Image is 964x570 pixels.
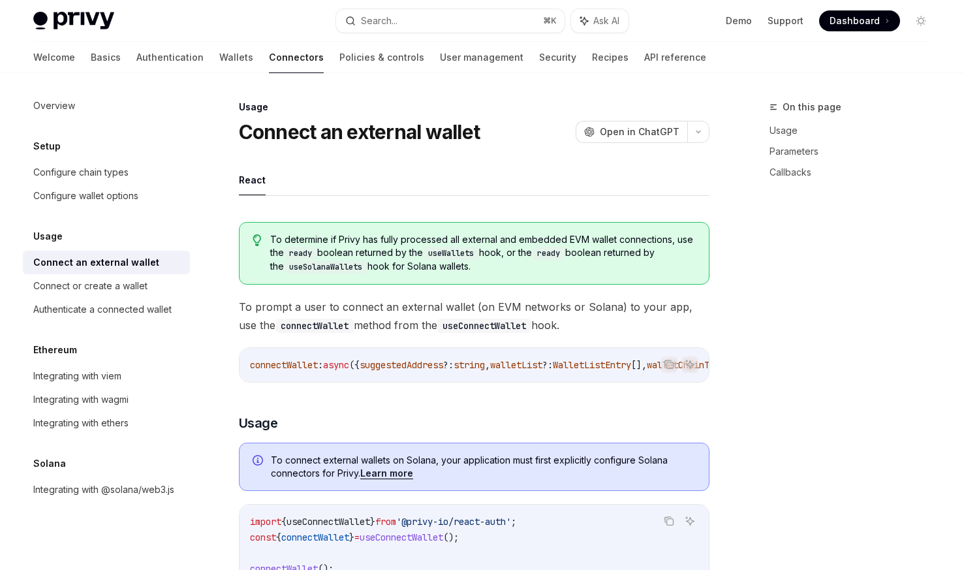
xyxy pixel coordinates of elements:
[770,141,942,162] a: Parameters
[33,456,66,471] h5: Solana
[250,516,281,528] span: import
[23,364,190,388] a: Integrating with viem
[239,120,480,144] h1: Connect an external wallet
[726,14,752,27] a: Demo
[33,392,129,407] div: Integrating with wagmi
[644,42,706,73] a: API reference
[511,516,516,528] span: ;
[770,120,942,141] a: Usage
[647,359,725,371] span: walletChainType
[23,274,190,298] a: Connect or create a wallet
[250,359,318,371] span: connectWallet
[275,319,354,333] code: connectWallet
[23,411,190,435] a: Integrating with ethers
[339,42,424,73] a: Policies & controls
[23,478,190,501] a: Integrating with @solana/web3.js
[23,388,190,411] a: Integrating with wagmi
[23,298,190,321] a: Authenticate a connected wallet
[23,161,190,184] a: Configure chain types
[910,10,931,31] button: Toggle dark mode
[443,531,459,543] span: ();
[454,359,485,371] span: string
[33,42,75,73] a: Welcome
[396,516,511,528] span: '@privy-io/react-auth'
[287,516,370,528] span: useConnectWallet
[542,359,553,371] span: ?:
[361,13,397,29] div: Search...
[681,356,698,373] button: Ask AI
[336,9,565,33] button: Search...⌘K
[269,42,324,73] a: Connectors
[323,359,349,371] span: async
[360,359,443,371] span: suggestedAddress
[33,255,159,270] div: Connect an external wallet
[819,10,900,31] a: Dashboard
[33,229,63,244] h5: Usage
[33,188,138,204] div: Configure wallet options
[631,359,647,371] span: [],
[33,278,148,294] div: Connect or create a wallet
[253,455,266,468] svg: Info
[830,14,880,27] span: Dashboard
[437,319,531,333] code: useConnectWallet
[23,251,190,274] a: Connect an external wallet
[33,138,61,154] h5: Setup
[23,184,190,208] a: Configure wallet options
[33,302,172,317] div: Authenticate a connected wallet
[136,42,204,73] a: Authentication
[284,247,317,260] code: ready
[33,12,114,30] img: light logo
[239,414,278,432] span: Usage
[681,513,698,530] button: Ask AI
[33,342,77,358] h5: Ethereum
[593,14,619,27] span: Ask AI
[360,467,413,479] a: Learn more
[553,359,631,371] span: WalletListEntry
[768,14,803,27] a: Support
[423,247,479,260] code: useWallets
[440,42,523,73] a: User management
[33,482,174,498] div: Integrating with @solana/web3.js
[281,531,349,543] span: connectWallet
[661,356,677,373] button: Copy the contents from the code block
[349,531,354,543] span: }
[485,359,490,371] span: ,
[490,359,542,371] span: walletList
[360,531,443,543] span: useConnectWallet
[276,531,281,543] span: {
[318,359,323,371] span: :
[91,42,121,73] a: Basics
[600,125,679,138] span: Open in ChatGPT
[33,415,129,431] div: Integrating with ethers
[592,42,629,73] a: Recipes
[23,94,190,118] a: Overview
[354,531,360,543] span: =
[33,368,121,384] div: Integrating with viem
[33,165,129,180] div: Configure chain types
[571,9,629,33] button: Ask AI
[271,454,696,480] span: To connect external wallets on Solana, your application must first explicitly configure Solana co...
[576,121,687,143] button: Open in ChatGPT
[219,42,253,73] a: Wallets
[532,247,565,260] code: ready
[250,531,276,543] span: const
[783,99,841,115] span: On this page
[543,16,557,26] span: ⌘ K
[539,42,576,73] a: Security
[239,101,709,114] div: Usage
[661,513,677,530] button: Copy the contents from the code block
[349,359,360,371] span: ({
[270,233,695,274] span: To determine if Privy has fully processed all external and embedded EVM wallet connections, use t...
[284,261,367,274] code: useSolanaWallets
[281,516,287,528] span: {
[375,516,396,528] span: from
[370,516,375,528] span: }
[443,359,454,371] span: ?:
[239,165,266,195] button: React
[253,234,262,246] svg: Tip
[239,298,709,334] span: To prompt a user to connect an external wallet (on EVM networks or Solana) to your app, use the m...
[770,162,942,183] a: Callbacks
[33,98,75,114] div: Overview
